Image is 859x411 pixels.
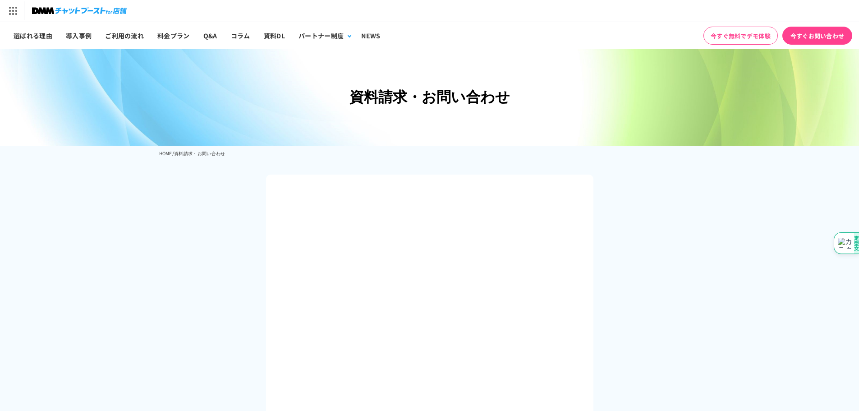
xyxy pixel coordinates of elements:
[197,22,224,49] a: Q&A
[257,22,292,49] a: 資料DL
[703,27,778,45] a: 今すぐ無料でデモ体験
[7,22,59,49] a: 選ばれる理由
[834,232,859,254] div: 定型文モーダルを開く（ドラッグで移動できます）
[159,150,172,157] a: HOME
[151,22,197,49] a: 料金プラン
[1,1,24,20] img: サービス
[782,27,852,45] a: 今すぐお問い合わせ
[174,148,225,159] li: 資料請求・お問い合わせ
[159,85,700,107] h1: 資料請求・お問い合わせ
[98,22,151,49] a: ご利用の流れ
[32,5,127,17] img: チャットブーストfor店舗
[299,31,344,40] div: パートナー制度
[834,232,859,254] button: 定型文
[59,22,98,49] a: 導入事例
[354,22,387,49] a: NEWS
[172,148,174,159] li: /
[224,22,257,49] a: コラム
[854,236,859,251] p: 定型文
